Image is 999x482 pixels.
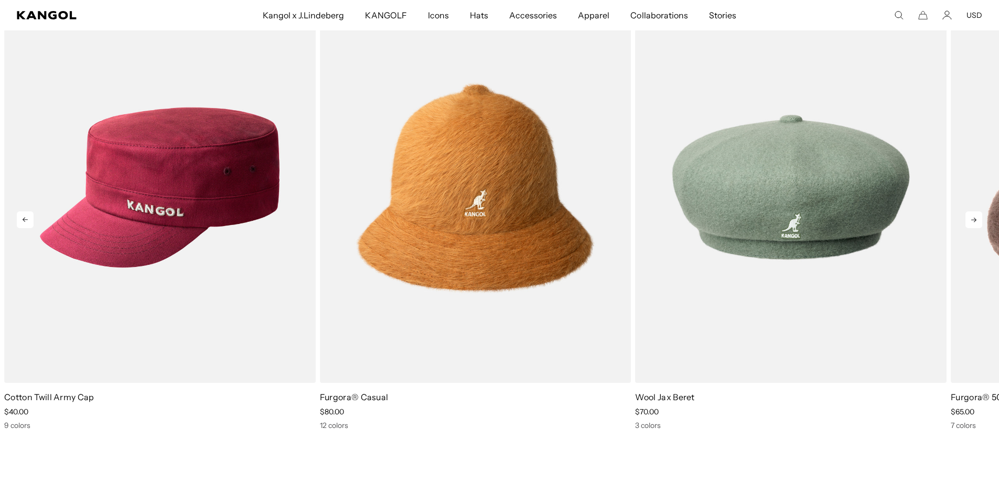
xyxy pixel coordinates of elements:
a: Account [942,10,952,20]
summary: Search here [894,10,904,20]
div: 3 colors [635,421,947,430]
span: $40.00 [4,407,28,416]
span: $65.00 [951,407,974,416]
button: USD [966,10,982,20]
span: $80.00 [320,407,344,416]
span: $70.00 [635,407,659,416]
div: 9 colors [4,421,316,430]
div: 12 colors [320,421,631,430]
a: Kangol [17,11,174,19]
button: Cart [918,10,928,20]
a: Cotton Twill Army Cap [4,392,94,402]
a: Wool Jax Beret [635,392,694,402]
a: Furgora® Casual [320,392,389,402]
